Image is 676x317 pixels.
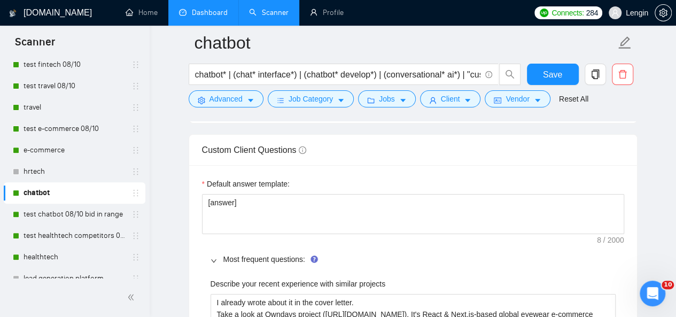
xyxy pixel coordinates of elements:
[209,93,243,105] span: Advanced
[540,9,548,17] img: upwork-logo.png
[655,4,672,21] button: setting
[543,68,562,81] span: Save
[337,96,345,104] span: caret-down
[309,254,319,264] div: Tooltip anchor
[131,167,140,176] span: holder
[211,258,217,264] span: right
[24,75,125,97] a: test travel 08/10
[527,64,579,85] button: Save
[24,268,125,289] a: lead generation platform
[24,246,125,268] a: healthtech
[131,103,140,112] span: holder
[131,253,140,261] span: holder
[6,34,64,57] span: Scanner
[464,96,471,104] span: caret-down
[24,54,125,75] a: test fintech 08/10
[534,96,541,104] span: caret-down
[179,8,228,17] a: dashboardDashboard
[202,145,306,154] span: Custom Client Questions
[24,118,125,140] a: test e-commerce 08/10
[131,189,140,197] span: holder
[429,96,437,104] span: user
[299,146,306,154] span: info-circle
[500,69,520,79] span: search
[655,9,671,17] span: setting
[202,194,624,234] textarea: Default answer template:
[586,7,597,19] span: 284
[195,68,480,81] input: Search Freelance Jobs...
[441,93,460,105] span: Client
[559,93,588,105] a: Reset All
[247,96,254,104] span: caret-down
[202,247,624,272] div: Most frequent questions:
[640,281,665,306] iframe: Intercom live chat
[202,178,290,190] label: Default answer template:
[611,9,619,17] span: user
[24,140,125,161] a: e-commerce
[24,225,125,246] a: test healthtech competitors 08/10
[131,125,140,133] span: holder
[198,96,205,104] span: setting
[131,82,140,90] span: holder
[655,9,672,17] a: setting
[662,281,674,289] span: 10
[24,204,125,225] a: test chatbot 08/10 bid in range
[131,146,140,154] span: holder
[24,97,125,118] a: travel
[551,7,584,19] span: Connects:
[24,182,125,204] a: chatbot
[223,255,305,264] a: Most frequent questions:
[126,8,158,17] a: homeHome
[585,64,606,85] button: copy
[131,210,140,219] span: holder
[24,161,125,182] a: hrtech
[211,278,386,290] label: Describe your recent experience with similar projects
[367,96,375,104] span: folder
[268,90,354,107] button: barsJob Categorycaret-down
[585,69,605,79] span: copy
[358,90,416,107] button: folderJobscaret-down
[131,231,140,240] span: holder
[612,69,633,79] span: delete
[399,96,407,104] span: caret-down
[9,5,17,22] img: logo
[131,60,140,69] span: holder
[127,292,138,303] span: double-left
[189,90,263,107] button: settingAdvancedcaret-down
[379,93,395,105] span: Jobs
[618,36,632,50] span: edit
[494,96,501,104] span: idcard
[485,71,492,78] span: info-circle
[195,29,616,56] input: Scanner name...
[499,64,520,85] button: search
[277,96,284,104] span: bars
[420,90,481,107] button: userClientcaret-down
[485,90,550,107] button: idcardVendorcaret-down
[289,93,333,105] span: Job Category
[506,93,529,105] span: Vendor
[310,8,344,17] a: userProfile
[612,64,633,85] button: delete
[249,8,289,17] a: searchScanner
[131,274,140,283] span: holder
